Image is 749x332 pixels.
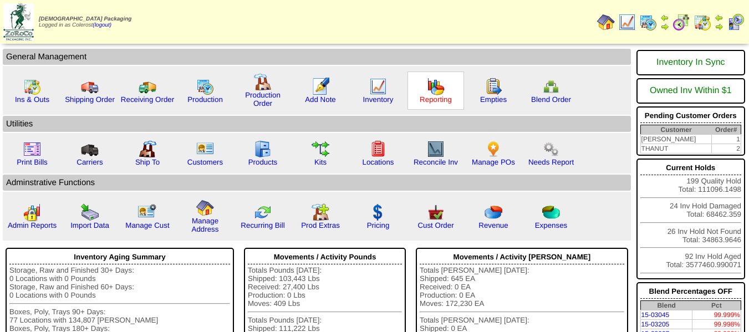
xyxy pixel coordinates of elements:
[314,158,327,166] a: Kits
[427,140,445,158] img: line_graph2.gif
[81,78,99,95] img: truck.gif
[542,203,560,221] img: pie_chart2.png
[187,95,223,104] a: Production
[65,95,115,104] a: Shipping Order
[542,78,560,95] img: network.png
[660,13,669,22] img: arrowleft.gif
[485,140,502,158] img: po.png
[640,144,712,154] td: THANUT
[305,95,336,104] a: Add Note
[427,78,445,95] img: graph.gif
[312,203,329,221] img: prodextras.gif
[480,95,507,104] a: Empties
[715,22,723,31] img: arrowright.gif
[245,91,281,108] a: Production Order
[367,221,390,229] a: Pricing
[312,140,329,158] img: workflow.gif
[93,22,111,28] a: (logout)
[248,250,402,264] div: Movements / Activity Pounds
[39,16,131,28] span: Logged in as Colerost
[369,78,387,95] img: line_graph.gif
[712,135,741,144] td: 1
[3,116,631,132] td: Utilities
[640,284,741,299] div: Blend Percentages OFF
[23,140,41,158] img: invoice2.gif
[196,199,214,217] img: home.gif
[478,221,508,229] a: Revenue
[420,250,624,264] div: Movements / Activity [PERSON_NAME]
[618,13,636,31] img: line_graph.gif
[81,203,99,221] img: import.gif
[640,125,712,135] th: Customer
[192,217,219,233] a: Manage Address
[77,158,103,166] a: Carriers
[139,78,156,95] img: truck2.gif
[715,13,723,22] img: arrowleft.gif
[196,78,214,95] img: calendarprod.gif
[640,52,741,73] div: Inventory In Sync
[485,78,502,95] img: workorder.gif
[196,140,214,158] img: customers.gif
[640,135,712,144] td: [PERSON_NAME]
[694,13,711,31] img: calendarinout.gif
[692,310,741,320] td: 99.999%
[241,221,284,229] a: Recurring Bill
[639,13,657,31] img: calendarprod.gif
[3,3,34,40] img: zoroco-logo-small.webp
[640,80,741,101] div: Owned Inv Within $1
[542,140,560,158] img: workflow.png
[636,159,745,279] div: 199 Quality Hold Total: 111096.1498 24 Inv Hold Damaged Total: 68462.359 26 Inv Hold Not Found To...
[125,221,169,229] a: Manage Cust
[597,13,615,31] img: home.gif
[254,203,272,221] img: reconcile.gif
[641,320,670,328] a: 15-03205
[8,221,57,229] a: Admin Reports
[420,95,452,104] a: Reporting
[427,203,445,221] img: cust_order.png
[254,73,272,91] img: factory.gif
[70,221,109,229] a: Import Data
[135,158,160,166] a: Ship To
[139,140,156,158] img: factory2.gif
[121,95,174,104] a: Receiving Order
[660,22,669,31] img: arrowright.gif
[3,49,631,65] td: General Management
[485,203,502,221] img: pie_chart.png
[692,301,741,310] th: Pct
[414,158,458,166] a: Reconcile Inv
[727,13,745,31] img: calendarcustomer.gif
[137,203,158,221] img: managecust.png
[712,144,741,154] td: 2
[39,16,131,22] span: [DEMOGRAPHIC_DATA] Packaging
[417,221,454,229] a: Cust Order
[9,250,230,264] div: Inventory Aging Summary
[672,13,690,31] img: calendarblend.gif
[248,158,278,166] a: Products
[312,78,329,95] img: orders.gif
[640,161,741,175] div: Current Holds
[369,140,387,158] img: locations.gif
[3,175,631,191] td: Adminstrative Functions
[640,109,741,123] div: Pending Customer Orders
[301,221,340,229] a: Prod Extras
[712,125,741,135] th: Order#
[254,140,272,158] img: cabinet.gif
[640,301,692,310] th: Blend
[362,158,394,166] a: Locations
[692,320,741,329] td: 99.998%
[531,95,571,104] a: Blend Order
[81,140,99,158] img: truck3.gif
[528,158,574,166] a: Needs Report
[535,221,568,229] a: Expenses
[363,95,394,104] a: Inventory
[15,95,49,104] a: Ins & Outs
[187,158,223,166] a: Customers
[23,78,41,95] img: calendarinout.gif
[17,158,48,166] a: Print Bills
[23,203,41,221] img: graph2.png
[641,311,670,319] a: 15-03045
[369,203,387,221] img: dollar.gif
[472,158,515,166] a: Manage POs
